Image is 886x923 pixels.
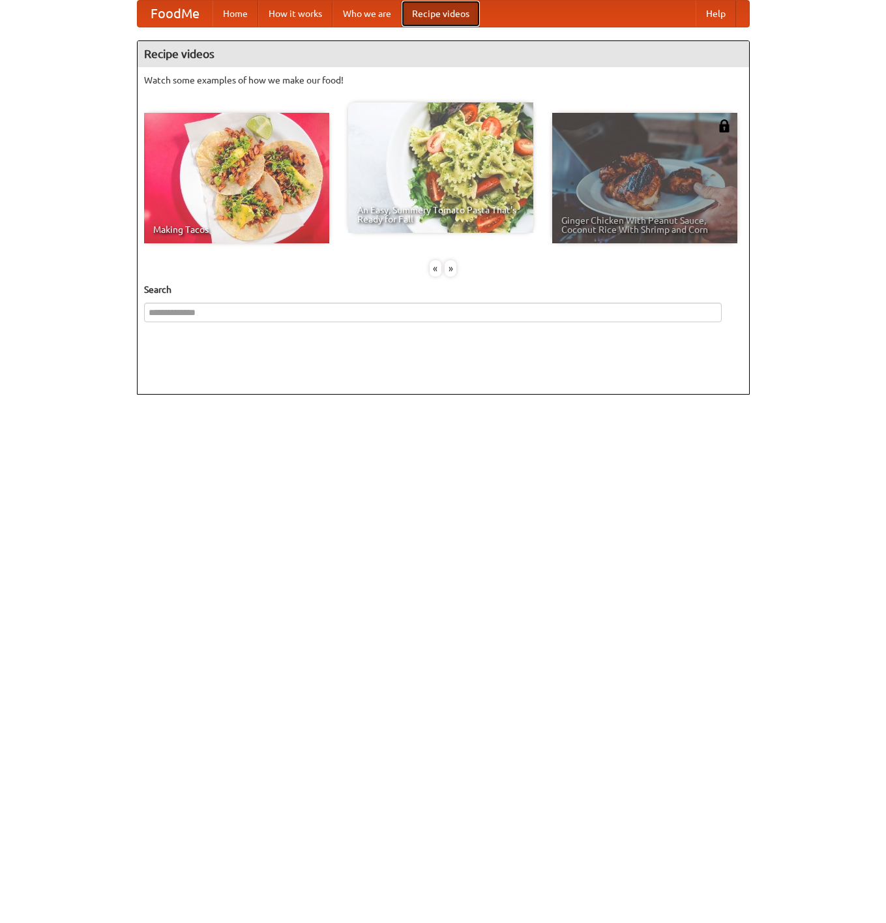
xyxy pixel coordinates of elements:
a: Who we are [332,1,402,27]
a: Home [213,1,258,27]
h5: Search [144,283,743,296]
span: An Easy, Summery Tomato Pasta That's Ready for Fall [357,205,524,224]
div: » [445,260,456,277]
a: An Easy, Summery Tomato Pasta That's Ready for Fall [348,102,533,233]
span: Making Tacos [153,225,320,234]
a: Making Tacos [144,113,329,243]
p: Watch some examples of how we make our food! [144,74,743,87]
div: « [430,260,441,277]
img: 483408.png [718,119,731,132]
a: Recipe videos [402,1,480,27]
h4: Recipe videos [138,41,749,67]
a: How it works [258,1,332,27]
a: FoodMe [138,1,213,27]
a: Help [696,1,736,27]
